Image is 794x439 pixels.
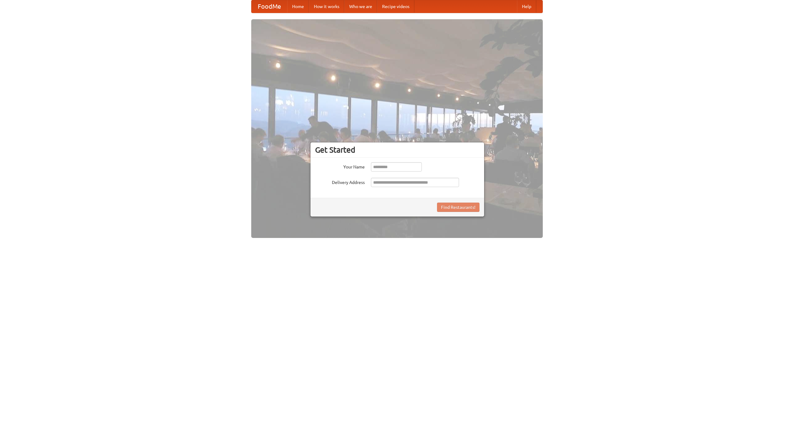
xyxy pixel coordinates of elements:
a: Recipe videos [377,0,414,13]
button: Find Restaurants! [437,203,480,212]
a: How it works [309,0,344,13]
a: FoodMe [252,0,287,13]
a: Help [517,0,536,13]
label: Delivery Address [315,178,365,186]
label: Your Name [315,162,365,170]
a: Home [287,0,309,13]
h3: Get Started [315,145,480,155]
a: Who we are [344,0,377,13]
